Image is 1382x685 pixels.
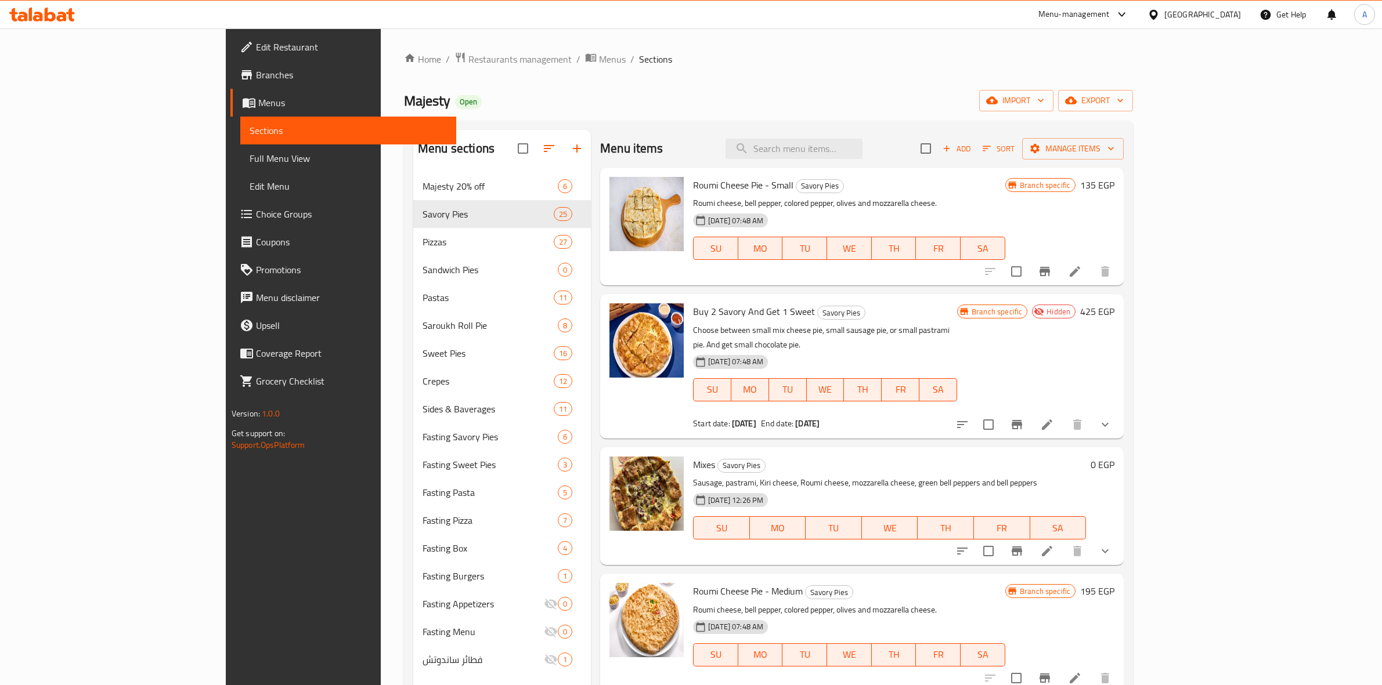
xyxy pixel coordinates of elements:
span: Savory Pies [718,459,765,472]
nav: breadcrumb [404,52,1133,67]
a: Menus [230,89,457,117]
span: Select to update [976,412,1001,437]
span: 11 [554,292,572,303]
span: Hidden [1042,306,1075,317]
img: Roumi Cheese Pie - Small [609,177,684,251]
div: items [558,569,572,583]
span: TU [787,240,822,257]
button: WE [827,643,872,666]
p: Roumi cheese, bell pepper, colored pepper, olives and mozzarella cheese. [693,603,1005,617]
button: Manage items [1022,138,1124,160]
span: SU [698,240,734,257]
button: sort-choices [948,537,976,565]
span: SA [965,646,1001,663]
button: TU [782,643,827,666]
span: SU [698,646,734,663]
div: Pastas11 [413,284,591,311]
span: WE [867,520,914,537]
div: items [558,485,572,499]
div: Menu-management [1038,8,1110,21]
span: 27 [554,237,572,248]
div: Sandwich Pies0 [413,256,591,284]
span: Saroukh Roll Pie [423,318,558,332]
span: FR [979,520,1026,537]
div: فطائر ساندوتش1 [413,646,591,673]
button: TH [918,516,974,539]
input: search [726,139,863,159]
button: import [979,90,1053,111]
span: FR [886,381,915,398]
span: 0 [558,599,572,610]
span: WE [832,646,867,663]
div: Savory Pies [717,459,766,473]
span: 6 [558,432,572,443]
svg: Inactive section [544,653,558,666]
b: [DATE] [732,416,756,431]
span: Start date: [693,416,730,431]
span: Buy 2 Savory And Get 1 Sweet [693,303,815,320]
button: SA [1030,516,1087,539]
div: Pizzas27 [413,228,591,256]
a: Upsell [230,311,457,339]
span: [DATE] 07:48 AM [703,621,768,632]
span: Savory Pies [796,179,843,193]
span: TH [922,520,969,537]
button: TU [782,237,827,260]
span: Choice Groups [256,207,448,221]
a: Restaurants management [454,52,572,67]
span: Crepes [423,374,554,388]
span: Grocery Checklist [256,374,448,388]
span: Fasting Box [423,541,558,555]
span: 4 [558,543,572,554]
div: Saroukh Roll Pie8 [413,311,591,339]
div: items [558,263,572,277]
span: MO [755,520,802,537]
span: 0 [558,264,572,276]
button: SU [693,643,738,666]
button: delete [1091,258,1119,285]
button: FR [974,516,1030,539]
span: Select to update [1004,259,1029,284]
div: Fasting Menu [423,625,544,639]
div: Fasting Menu0 [413,618,591,646]
span: Full Menu View [250,151,448,165]
span: WE [811,381,840,398]
h2: Menu items [600,140,663,157]
span: 1 [558,571,572,582]
button: Sort [980,140,1017,158]
span: Manage items [1031,142,1114,156]
span: 12 [554,376,572,387]
div: Sides & Baverages [423,402,554,416]
span: 0 [558,626,572,637]
a: Menu disclaimer [230,284,457,311]
button: export [1058,90,1133,111]
span: Promotions [256,263,448,277]
button: delete [1063,537,1091,565]
button: Add section [563,135,591,162]
button: MO [738,643,783,666]
a: Edit Menu [240,172,457,200]
span: Roumi Cheese Pie - Small [693,176,793,194]
a: Edit menu item [1068,264,1082,278]
button: SU [693,516,749,539]
button: WE [862,516,918,539]
span: Sort items [975,140,1022,158]
svg: Inactive section [544,597,558,611]
span: 1 [558,654,572,665]
li: / [576,52,580,66]
span: FR [921,646,956,663]
span: Sandwich Pies [423,263,558,277]
div: Fasting Box4 [413,534,591,562]
span: فطائر ساندوتش [423,653,544,666]
div: items [554,374,572,388]
span: Open [455,97,482,107]
div: Fasting Savory Pies [423,430,558,444]
span: Pastas [423,291,554,305]
div: Open [455,95,482,109]
span: Version: [232,406,260,421]
svg: Inactive section [544,625,558,639]
h6: 135 EGP [1080,177,1114,193]
div: Fasting Burgers [423,569,558,583]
